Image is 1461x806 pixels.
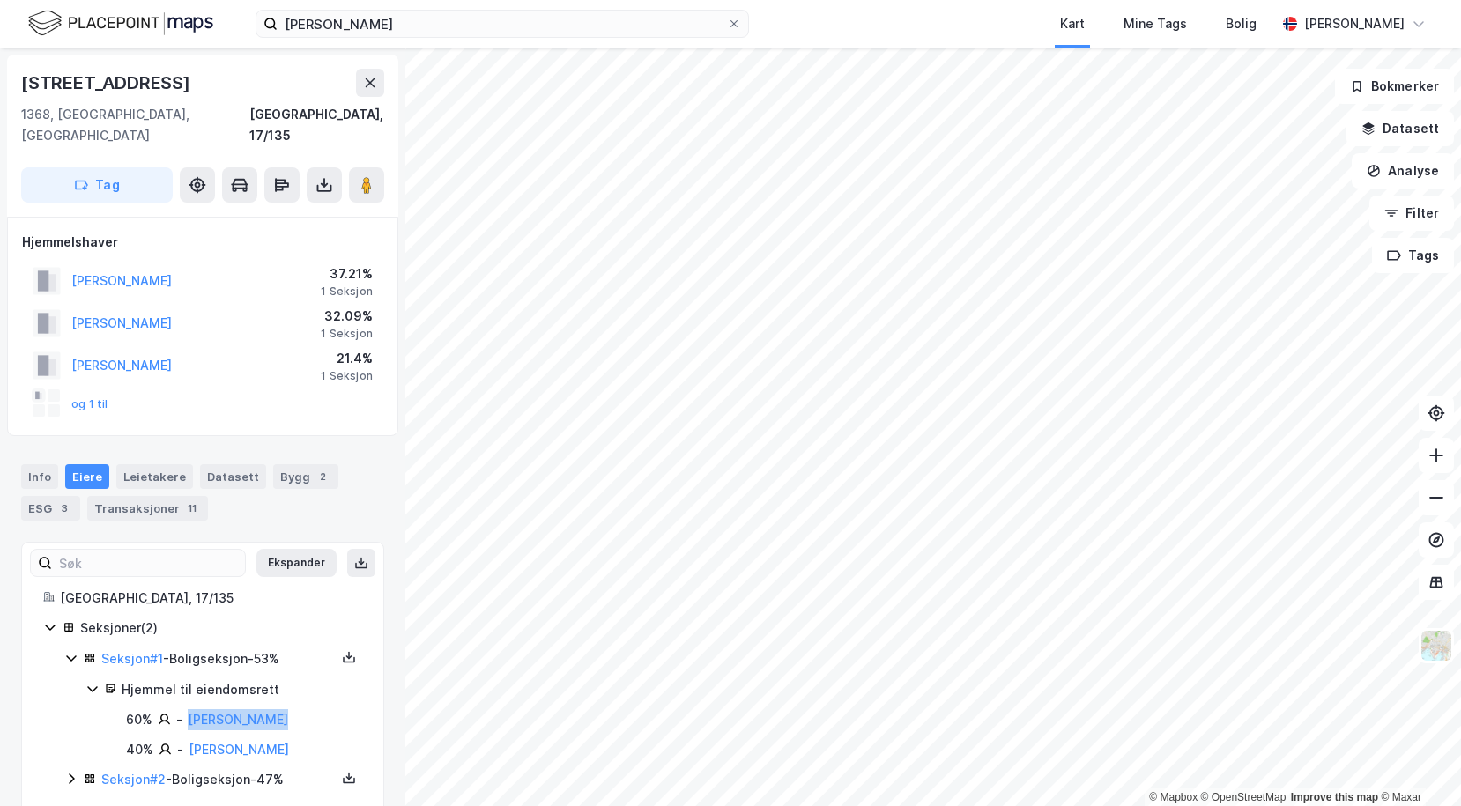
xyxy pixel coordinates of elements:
[273,464,338,489] div: Bygg
[1335,69,1454,104] button: Bokmerker
[278,11,727,37] input: Søk på adresse, matrikkel, gårdeiere, leietakere eller personer
[1149,791,1198,803] a: Mapbox
[1291,791,1378,803] a: Improve this map
[1372,238,1454,273] button: Tags
[188,712,288,727] a: [PERSON_NAME]
[28,8,213,39] img: logo.f888ab2527a4732fd821a326f86c7f29.svg
[122,679,362,700] div: Hjemmel til eiendomsrett
[1201,791,1287,803] a: OpenStreetMap
[321,263,373,285] div: 37.21%
[321,306,373,327] div: 32.09%
[1124,13,1187,34] div: Mine Tags
[1369,196,1454,231] button: Filter
[21,104,249,146] div: 1368, [GEOGRAPHIC_DATA], [GEOGRAPHIC_DATA]
[183,499,201,517] div: 11
[60,588,362,609] div: [GEOGRAPHIC_DATA], 17/135
[116,464,193,489] div: Leietakere
[21,69,194,97] div: [STREET_ADDRESS]
[1060,13,1085,34] div: Kart
[21,167,173,203] button: Tag
[1373,721,1461,806] iframe: Chat Widget
[1304,13,1405,34] div: [PERSON_NAME]
[80,617,362,639] div: Seksjoner ( 2 )
[321,327,373,341] div: 1 Seksjon
[249,104,384,146] div: [GEOGRAPHIC_DATA], 17/135
[200,464,266,489] div: Datasett
[65,464,109,489] div: Eiere
[101,651,163,666] a: Seksjon#1
[1352,153,1454,189] button: Analyse
[126,709,152,730] div: 60%
[52,550,245,576] input: Søk
[101,648,336,669] div: - Boligseksjon - 53%
[176,709,182,730] div: -
[21,496,80,521] div: ESG
[321,285,373,299] div: 1 Seksjon
[1226,13,1257,34] div: Bolig
[101,772,166,787] a: Seksjon#2
[177,739,183,760] div: -
[321,348,373,369] div: 21.4%
[21,464,58,489] div: Info
[321,369,373,383] div: 1 Seksjon
[1346,111,1454,146] button: Datasett
[22,232,383,253] div: Hjemmelshaver
[56,499,73,517] div: 3
[101,769,336,790] div: - Boligseksjon - 47%
[314,468,331,485] div: 2
[126,739,153,760] div: 40%
[256,549,337,577] button: Ekspander
[189,742,289,757] a: [PERSON_NAME]
[1420,629,1453,662] img: Z
[87,496,208,521] div: Transaksjoner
